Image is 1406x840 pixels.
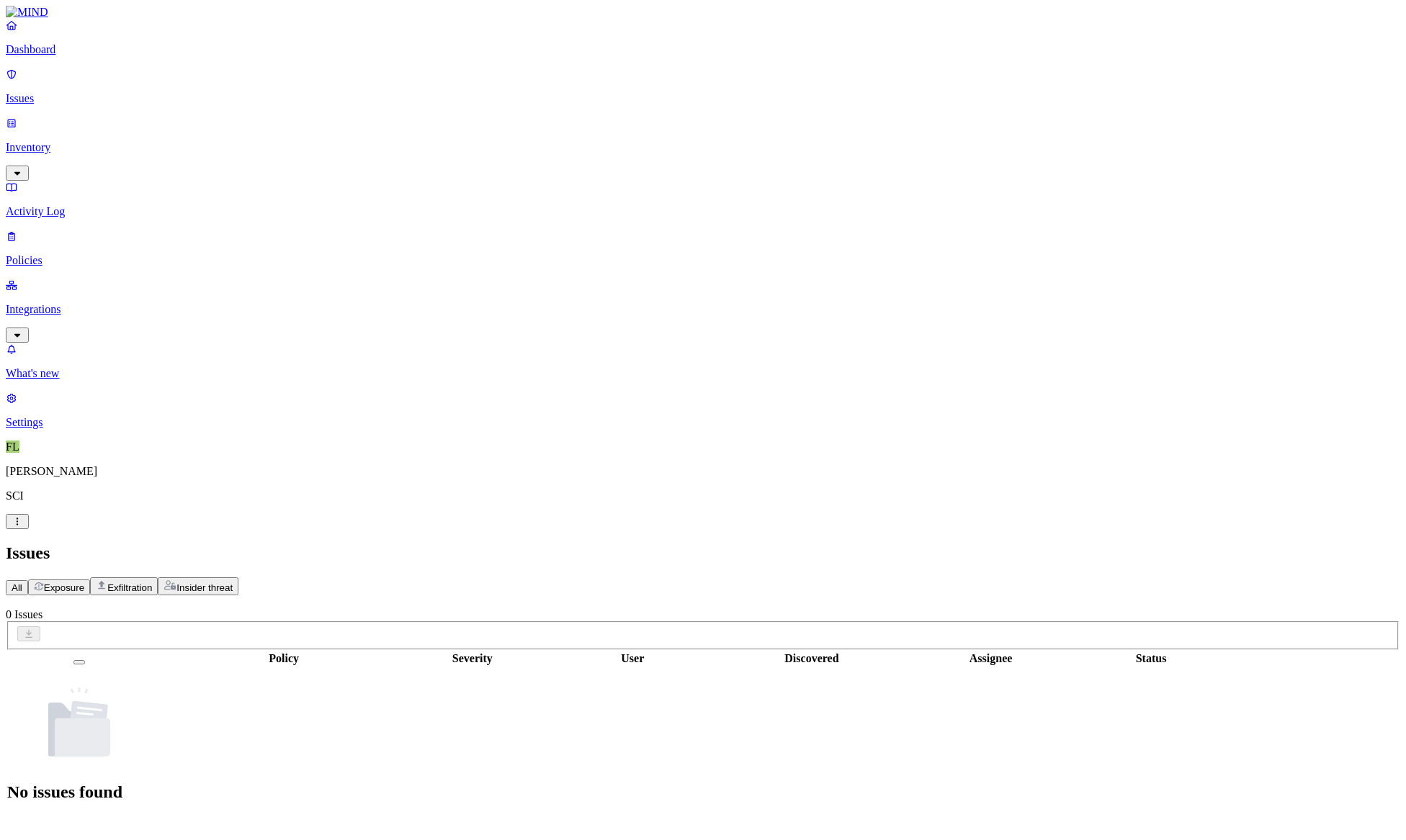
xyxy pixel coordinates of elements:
[44,582,84,593] span: Exposure
[6,254,1400,267] p: Policies
[6,416,1400,429] p: Settings
[6,19,1400,56] a: Dashboard
[6,343,1400,380] a: What's new
[36,679,122,765] img: NoDocuments
[6,181,1400,218] a: Activity Log
[417,652,527,665] div: Severity
[1096,652,1206,665] div: Status
[107,582,152,593] span: Exfiltration
[6,6,48,19] img: MIND
[889,652,1093,665] div: Assignee
[6,392,1400,429] a: Settings
[6,303,1400,316] p: Integrations
[6,441,19,453] span: FL
[6,205,1400,218] p: Activity Log
[12,582,22,593] span: All
[7,782,151,802] h1: No issues found
[530,652,735,665] div: User
[6,117,1400,179] a: Inventory
[6,608,42,620] span: 0 Issues
[6,141,1400,154] p: Inventory
[6,43,1400,56] p: Dashboard
[6,6,1400,19] a: MIND
[6,230,1400,267] a: Policies
[153,652,414,665] div: Policy
[6,465,1400,478] p: [PERSON_NAME]
[176,582,233,593] span: Insider threat
[6,279,1400,340] a: Integrations
[6,92,1400,105] p: Issues
[738,652,885,665] div: Discovered
[6,489,1400,502] p: SCI
[6,543,1400,563] h2: Issues
[6,367,1400,380] p: What's new
[73,660,85,664] button: Select all
[6,68,1400,105] a: Issues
